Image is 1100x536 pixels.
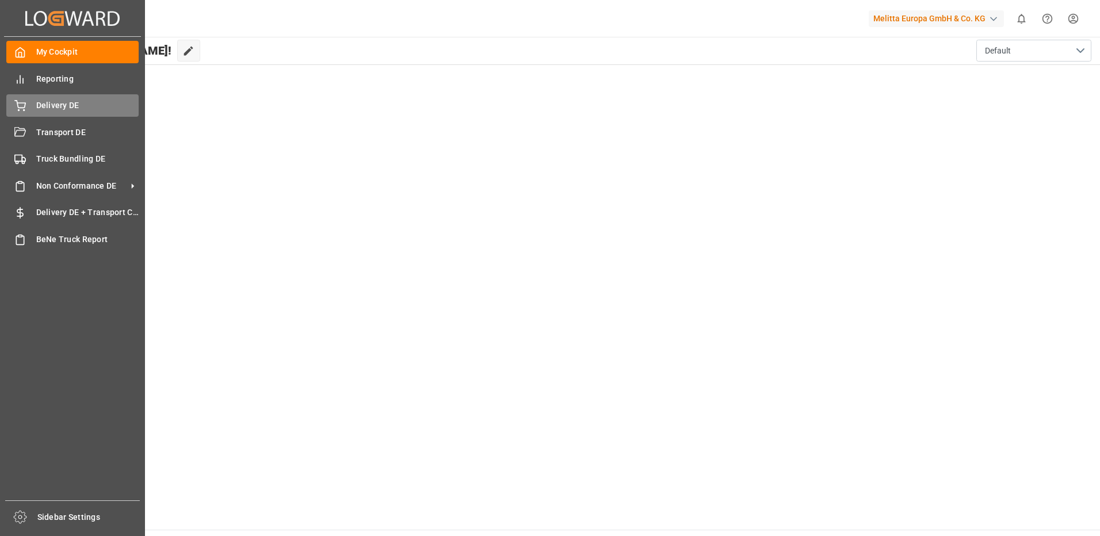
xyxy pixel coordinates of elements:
[6,67,139,90] a: Reporting
[36,127,139,139] span: Transport DE
[36,73,139,85] span: Reporting
[6,41,139,63] a: My Cockpit
[36,153,139,165] span: Truck Bundling DE
[6,201,139,224] a: Delivery DE + Transport Cost
[36,99,139,112] span: Delivery DE
[6,228,139,250] a: BeNe Truck Report
[1009,6,1034,32] button: show 0 new notifications
[985,45,1011,57] span: Default
[36,206,139,219] span: Delivery DE + Transport Cost
[6,121,139,143] a: Transport DE
[36,180,127,192] span: Non Conformance DE
[48,40,171,62] span: Hello [PERSON_NAME]!
[869,10,1004,27] div: Melitta Europa GmbH & Co. KG
[869,7,1009,29] button: Melitta Europa GmbH & Co. KG
[6,148,139,170] a: Truck Bundling DE
[36,46,139,58] span: My Cockpit
[6,94,139,117] a: Delivery DE
[37,511,140,523] span: Sidebar Settings
[976,40,1091,62] button: open menu
[1034,6,1060,32] button: Help Center
[36,233,139,246] span: BeNe Truck Report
